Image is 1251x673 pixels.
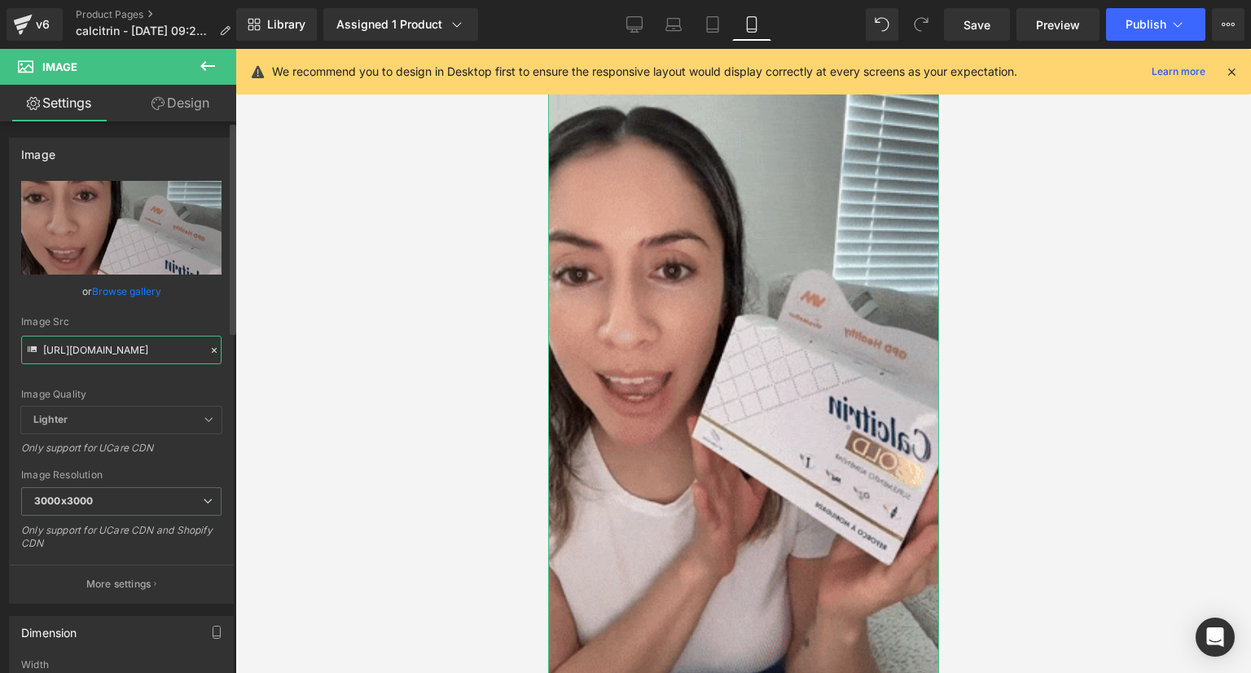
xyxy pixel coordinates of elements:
a: Tablet [693,8,732,41]
div: Dimension [21,617,77,640]
div: Width [21,659,222,671]
span: Publish [1126,18,1166,31]
input: Link [21,336,222,364]
button: Publish [1106,8,1205,41]
a: Browse gallery [92,277,161,306]
button: Undo [866,8,898,41]
div: Image Quality [21,389,222,400]
div: or [21,283,222,300]
span: Image [42,60,77,73]
button: More settings [10,565,233,603]
div: Assigned 1 Product [336,16,465,33]
div: Image [21,139,55,161]
p: More settings [86,577,151,592]
span: Save [963,16,990,33]
a: New Library [236,8,317,41]
div: Image Src [21,316,222,328]
div: Only support for UCare CDN and Shopify CDN [21,524,222,561]
b: Lighter [33,413,68,425]
div: v6 [33,14,53,35]
span: calcitrin - [DATE] 09:22:13 [76,24,213,37]
button: More [1212,8,1244,41]
button: Redo [905,8,937,41]
span: Library [267,17,305,32]
p: We recommend you to design in Desktop first to ensure the responsive layout would display correct... [272,63,1017,81]
a: Product Pages [76,8,244,21]
span: Preview [1036,16,1080,33]
a: Mobile [732,8,771,41]
b: 3000x3000 [34,495,93,507]
a: v6 [7,8,63,41]
a: Learn more [1145,62,1212,81]
div: Open Intercom Messenger [1196,618,1235,657]
a: Design [121,85,239,121]
a: Laptop [654,8,693,41]
a: Preview [1016,8,1100,41]
div: Image Resolution [21,469,222,481]
a: Desktop [615,8,654,41]
div: Only support for UCare CDN [21,442,222,465]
